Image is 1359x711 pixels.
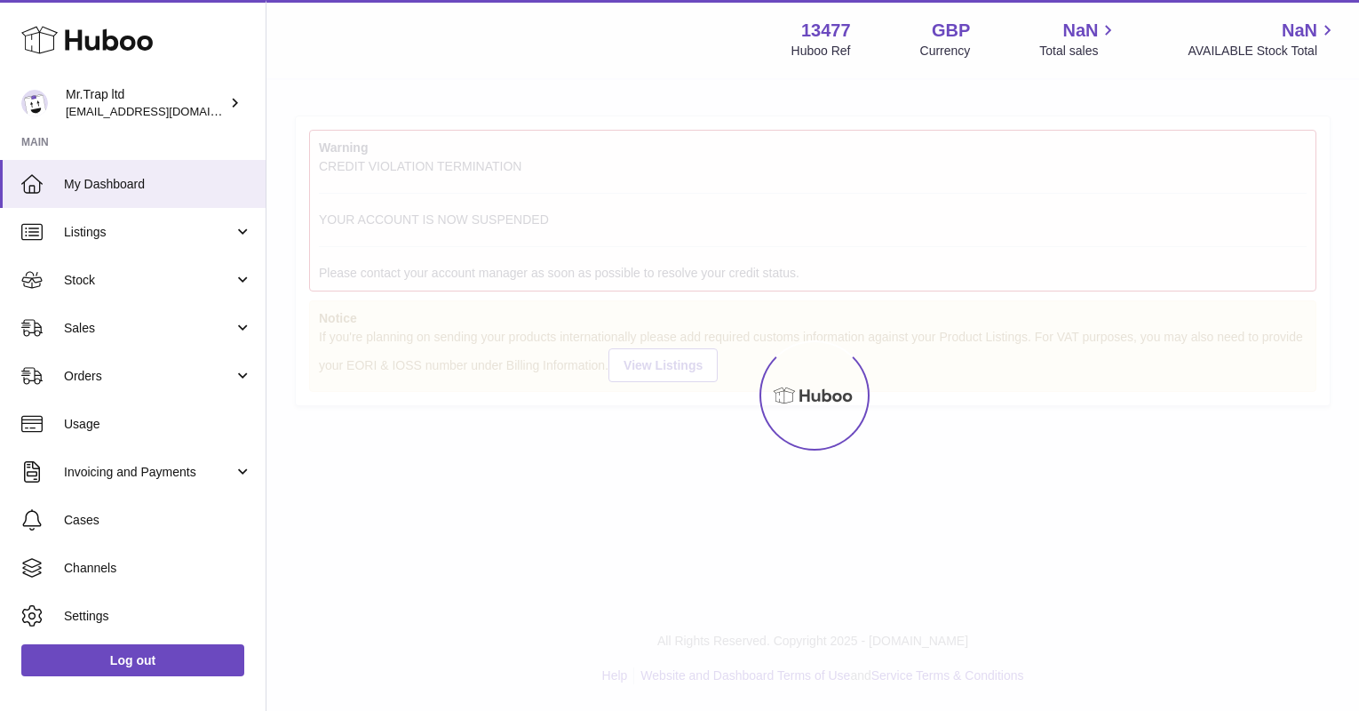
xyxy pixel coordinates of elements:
div: Mr.Trap ltd [66,86,226,120]
a: NaN Total sales [1039,19,1118,60]
span: Cases [64,512,252,529]
div: Currency [920,43,971,60]
span: Usage [64,416,252,433]
span: My Dashboard [64,176,252,193]
span: Sales [64,320,234,337]
strong: GBP [932,19,970,43]
span: Settings [64,608,252,625]
span: Channels [64,560,252,577]
div: Huboo Ref [791,43,851,60]
strong: 13477 [801,19,851,43]
span: [EMAIL_ADDRESS][DOMAIN_NAME] [66,104,261,118]
span: Listings [64,224,234,241]
span: NaN [1282,19,1317,43]
span: NaN [1062,19,1098,43]
span: Invoicing and Payments [64,464,234,481]
img: office@grabacz.eu [21,90,48,116]
a: Log out [21,644,244,676]
span: Stock [64,272,234,289]
span: Total sales [1039,43,1118,60]
span: Orders [64,368,234,385]
a: NaN AVAILABLE Stock Total [1188,19,1338,60]
span: AVAILABLE Stock Total [1188,43,1338,60]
